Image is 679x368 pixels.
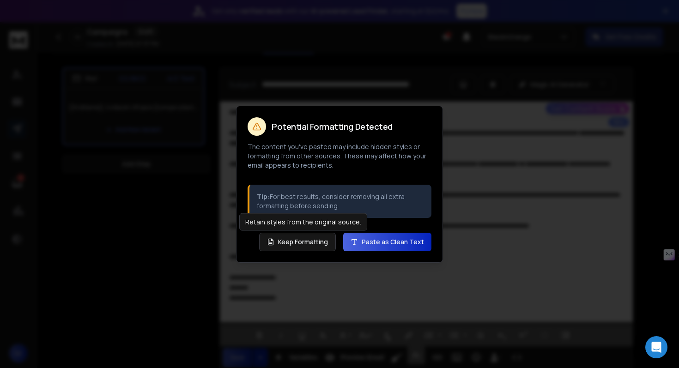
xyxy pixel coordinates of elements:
h2: Potential Formatting Detected [272,122,393,131]
button: Paste as Clean Text [343,233,431,251]
p: The content you've pasted may include hidden styles or formatting from other sources. These may a... [248,142,431,170]
div: Retain styles from the original source. [239,213,367,231]
p: For best results, consider removing all extra formatting before sending. [257,192,424,211]
button: Keep Formatting [259,233,336,251]
div: Open Intercom Messenger [645,336,667,358]
strong: Tip: [257,192,270,201]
